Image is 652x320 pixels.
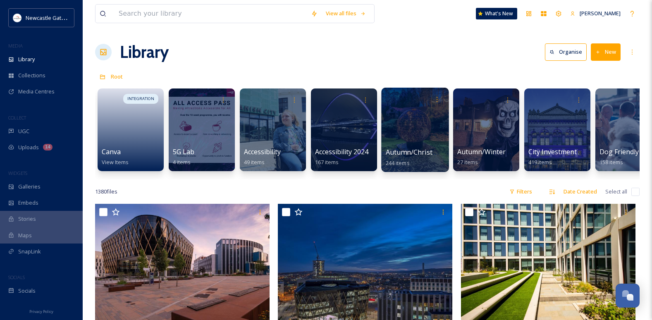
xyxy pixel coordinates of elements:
[95,188,117,196] span: 1380 file s
[457,158,478,166] span: 27 items
[386,148,489,157] span: Autumn/Christmas Campaign 25
[18,183,41,191] span: Galleries
[95,84,166,171] a: INTEGRATIONCanvaView Items
[322,5,370,21] a: View all files
[315,147,368,156] span: Accessibility 2024
[505,184,536,200] div: Filters
[244,148,281,166] a: Accessibility49 items
[18,72,45,79] span: Collections
[120,40,169,64] a: Library
[173,148,194,166] a: 5G Lab4 items
[18,232,32,239] span: Maps
[599,147,639,156] span: Dog Friendly
[102,158,129,166] span: View Items
[476,8,517,19] a: What's New
[386,148,489,167] a: Autumn/Christmas Campaign 25244 items
[591,43,621,60] button: New
[18,143,39,151] span: Uploads
[616,284,640,308] button: Open Chat
[457,148,589,166] a: Autumn/Winter Partner Submissions 202527 items
[173,158,191,166] span: 4 items
[559,184,601,200] div: Date Created
[8,274,25,280] span: SOCIALS
[580,10,621,17] span: [PERSON_NAME]
[111,73,123,80] span: Root
[18,248,41,256] span: SnapLink
[29,309,53,314] span: Privacy Policy
[18,127,29,135] span: UGC
[18,215,36,223] span: Stories
[386,159,410,166] span: 244 items
[566,5,625,21] a: [PERSON_NAME]
[8,170,27,176] span: WIDGETS
[8,43,23,49] span: MEDIA
[457,147,589,156] span: Autumn/Winter Partner Submissions 2025
[599,148,639,166] a: Dog Friendly158 items
[127,96,154,102] span: INTEGRATION
[315,158,339,166] span: 167 items
[599,158,623,166] span: 158 items
[111,72,123,81] a: Root
[13,14,21,22] img: DqD9wEUd_400x400.jpg
[43,144,53,150] div: 14
[173,147,194,156] span: 5G Lab
[244,158,265,166] span: 49 items
[26,14,102,21] span: Newcastle Gateshead Initiative
[115,5,307,23] input: Search your library
[528,148,601,166] a: City Investment Images419 items
[545,43,587,60] button: Organise
[18,199,38,207] span: Embeds
[528,147,601,156] span: City Investment Images
[8,115,26,121] span: COLLECT
[244,147,281,156] span: Accessibility
[102,147,121,156] span: Canva
[528,158,552,166] span: 419 items
[545,43,591,60] a: Organise
[315,148,368,166] a: Accessibility 2024167 items
[605,188,627,196] span: Select all
[29,306,53,316] a: Privacy Policy
[18,55,35,63] span: Library
[18,88,55,96] span: Media Centres
[18,287,36,295] span: Socials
